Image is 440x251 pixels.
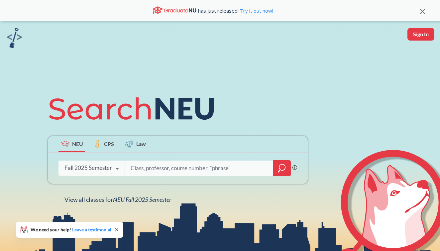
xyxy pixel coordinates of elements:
div: magnifying glass [273,160,291,176]
span: NEU Fall 2025 Semester [113,196,171,203]
span: CPS [104,140,114,148]
a: Leave a testimonial [72,227,111,232]
span: Law [136,140,146,148]
span: has just released! [198,7,273,14]
a: sandbox logo [7,28,22,50]
span: View all classes for [64,196,171,203]
span: NEU [72,140,83,148]
input: Class, professor, course number, "phrase" [130,161,268,175]
button: Sign In [407,28,434,41]
a: Try it out now! [239,7,273,14]
div: Fall 2025 Semester [64,164,112,172]
span: We need your help! [31,227,111,232]
img: sandbox logo [7,28,22,48]
svg: magnifying glass [278,164,286,173]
